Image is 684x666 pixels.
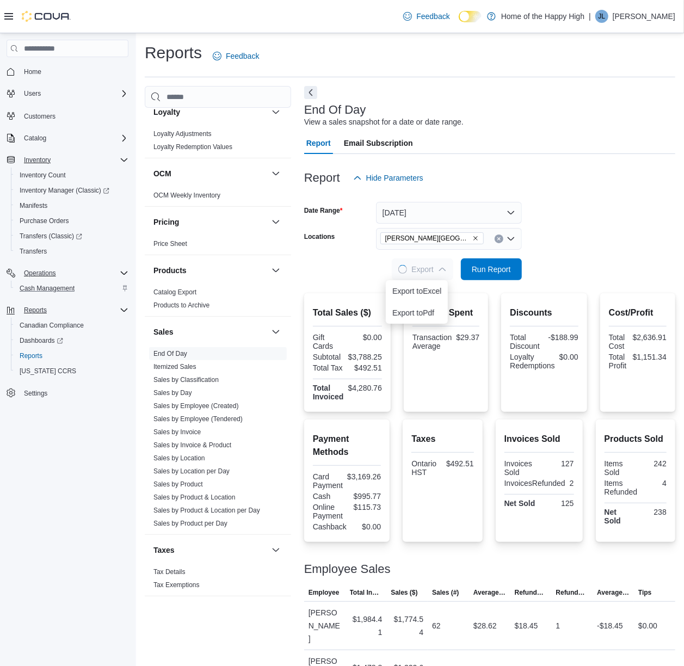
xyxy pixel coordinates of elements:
span: Customers [24,112,56,121]
div: $0.00 [351,522,381,531]
div: Pricing [145,237,291,255]
span: Sales by Product & Location per Day [153,506,260,515]
div: Products [145,286,291,316]
div: Ontario HST [411,459,440,477]
div: Items Sold [605,459,633,477]
a: Sales by Product per Day [153,520,227,527]
span: Catalog [24,134,46,143]
div: Loyalty Redemptions [510,353,555,370]
a: End Of Day [153,350,187,357]
div: 125 [541,499,574,508]
span: Canadian Compliance [15,319,128,332]
span: Sales by Location [153,454,205,462]
button: Inventory [20,153,55,166]
button: Reports [20,304,51,317]
span: Manifests [15,199,128,212]
button: Clear input [495,235,503,243]
span: Sales by Location per Day [153,467,230,476]
span: Inventory [20,153,128,166]
span: Catalog [20,132,128,145]
button: Customers [2,108,133,124]
h3: Products [153,265,187,276]
span: Report [306,132,331,154]
div: Online Payment [313,503,345,520]
span: Transfers [20,247,47,256]
span: Operations [20,267,128,280]
a: Sales by Invoice & Product [153,441,231,449]
div: InvoicesRefunded [504,479,565,488]
div: Jesse Losee [595,10,608,23]
a: Price Sheet [153,240,187,248]
span: Hide Parameters [366,172,423,183]
span: Employee [309,588,340,597]
div: Items Refunded [605,479,638,496]
div: $28.62 [473,619,497,632]
a: Dashboards [15,334,67,347]
span: JL [599,10,606,23]
button: Operations [2,266,133,281]
strong: Net Sold [504,499,535,508]
a: Transfers [15,245,51,258]
div: Taxes [145,565,291,596]
div: OCM [145,189,291,206]
span: [PERSON_NAME][GEOGRAPHIC_DATA] - Fire & Flower [385,233,470,244]
button: LoadingExport [392,258,453,280]
a: Sales by Employee (Tendered) [153,415,243,423]
a: Sales by Employee (Created) [153,402,239,410]
span: Feedback [416,11,449,22]
span: Export to Excel [392,287,441,295]
button: [DATE] [376,202,522,224]
a: Loyalty Adjustments [153,130,212,138]
span: Run Report [472,264,511,275]
span: Settings [24,389,47,398]
div: $995.77 [349,492,381,501]
button: Cash Management [11,281,133,296]
a: Sales by Classification [153,376,219,384]
span: Loading [398,265,407,274]
h2: Discounts [510,306,578,319]
div: Cash [313,492,345,501]
span: Tax Details [153,568,186,576]
h3: End Of Day [304,103,366,116]
a: Sales by Invoice [153,428,201,436]
h2: Payment Methods [313,433,381,459]
span: Inventory Count [15,169,128,182]
div: $3,169.26 [347,472,381,481]
div: Sales [145,347,291,534]
div: $1,151.34 [633,353,667,361]
button: Canadian Compliance [11,318,133,333]
div: Total Cost [609,333,628,350]
span: Loyalty Adjustments [153,129,212,138]
a: Transfers (Classic) [15,230,87,243]
button: Products [153,265,267,276]
a: Sales by Product [153,480,203,488]
a: Feedback [208,45,263,67]
div: 238 [638,508,667,516]
button: Settings [2,385,133,401]
button: Users [20,87,45,100]
span: Canadian Compliance [20,321,84,330]
a: Manifests [15,199,52,212]
h2: Products Sold [605,433,667,446]
button: Inventory Count [11,168,133,183]
h2: Total Sales ($) [313,306,382,319]
a: Inventory Manager (Classic) [11,183,133,198]
a: Tax Exemptions [153,581,200,589]
div: $4,280.76 [348,384,382,392]
button: Catalog [2,131,133,146]
span: Sales by Day [153,388,192,397]
span: Reports [20,304,128,317]
span: Operations [24,269,56,277]
span: Export to Pdf [392,309,441,317]
div: $2,636.91 [633,333,667,342]
span: Average Sale [473,588,506,597]
span: [US_STATE] CCRS [20,367,76,375]
div: Card Payment [313,472,343,490]
a: Purchase Orders [15,214,73,227]
button: Taxes [269,544,282,557]
div: 242 [638,459,667,468]
span: Feedback [226,51,259,61]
